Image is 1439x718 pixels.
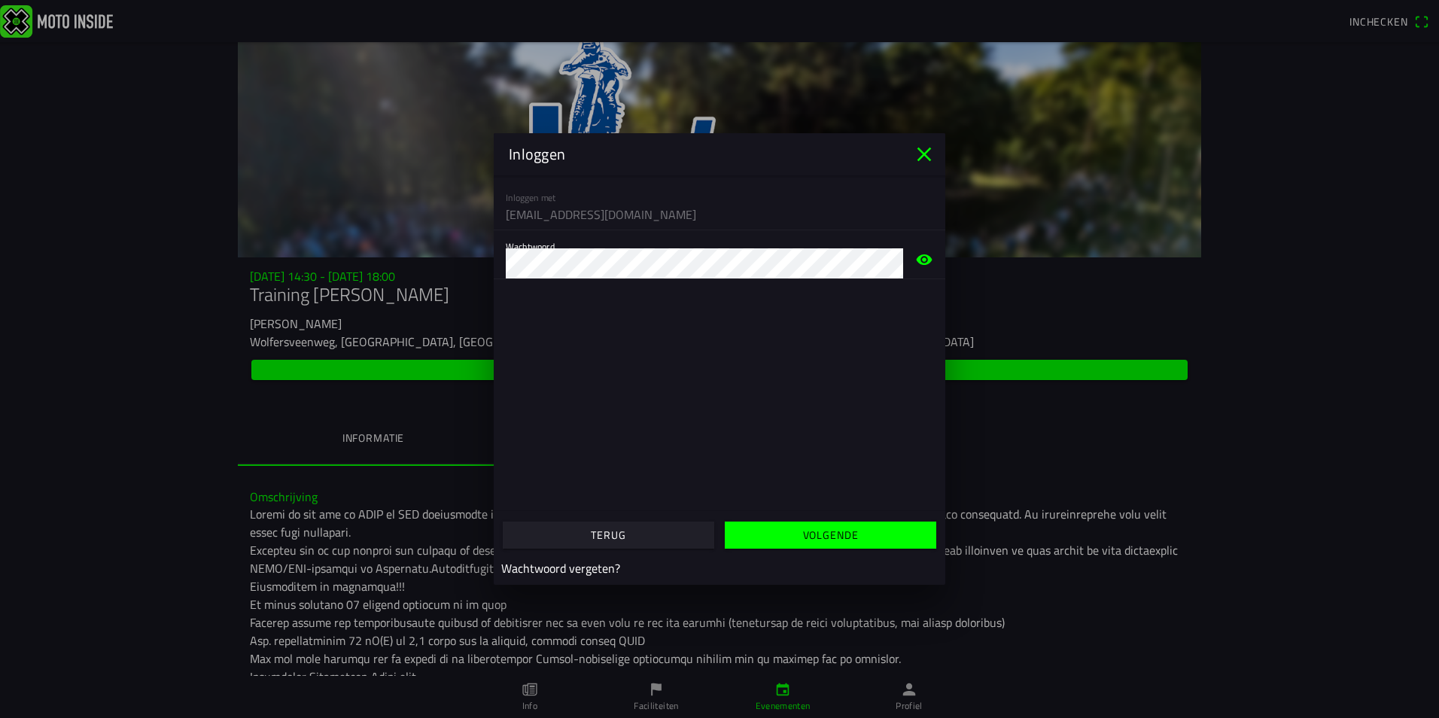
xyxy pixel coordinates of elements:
[501,559,620,577] a: Wachtwoord vergeten?
[915,236,933,284] ion-icon: eye
[803,530,859,540] ion-text: Volgende
[494,143,912,166] ion-title: Inloggen
[912,142,936,166] ion-icon: close
[503,522,714,549] ion-button: Terug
